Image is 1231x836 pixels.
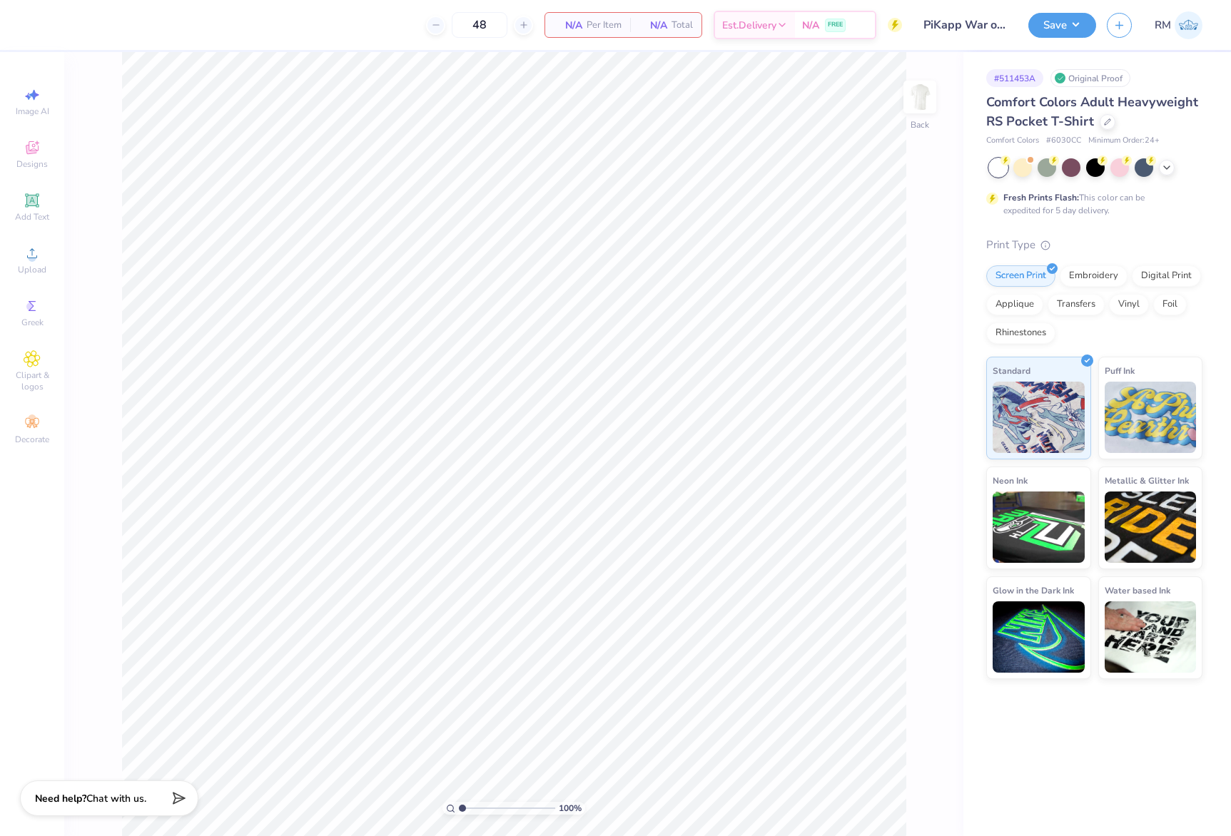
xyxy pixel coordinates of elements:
span: 100 % [559,802,582,815]
img: Back [906,83,934,111]
span: Minimum Order: 24 + [1088,135,1160,147]
strong: Fresh Prints Flash: [1003,192,1079,203]
input: Untitled Design [913,11,1018,39]
div: Transfers [1048,294,1105,315]
strong: Need help? [35,792,86,805]
input: – – [452,12,507,38]
div: Screen Print [986,265,1055,287]
div: Vinyl [1109,294,1149,315]
span: Puff Ink [1105,363,1135,378]
span: Glow in the Dark Ink [993,583,1074,598]
span: N/A [639,18,667,33]
span: Water based Ink [1105,583,1170,598]
span: Comfort Colors Adult Heavyweight RS Pocket T-Shirt [986,93,1198,130]
span: Standard [993,363,1030,378]
span: FREE [828,20,843,30]
span: RM [1155,17,1171,34]
span: # 6030CC [1046,135,1081,147]
span: N/A [802,18,819,33]
div: Rhinestones [986,322,1055,344]
div: Embroidery [1060,265,1128,287]
img: Standard [993,382,1085,453]
span: Image AI [16,106,49,117]
span: Greek [21,317,44,328]
div: Back [911,118,929,131]
span: Upload [18,264,46,275]
button: Save [1028,13,1096,38]
div: This color can be expedited for 5 day delivery. [1003,191,1179,217]
span: Total [672,18,693,33]
div: Digital Print [1132,265,1201,287]
span: Comfort Colors [986,135,1039,147]
div: Foil [1153,294,1187,315]
img: Metallic & Glitter Ink [1105,491,1197,563]
img: Water based Ink [1105,601,1197,673]
span: N/A [554,18,582,33]
img: Neon Ink [993,491,1085,563]
div: Print Type [986,237,1202,253]
div: Applique [986,294,1043,315]
span: Metallic & Glitter Ink [1105,473,1189,488]
img: Glow in the Dark Ink [993,601,1085,673]
span: Est. Delivery [722,18,776,33]
span: Add Text [15,211,49,223]
span: Neon Ink [993,473,1028,488]
span: Designs [16,158,48,170]
span: Per Item [587,18,622,33]
span: Clipart & logos [7,369,57,392]
img: Ronald Manipon [1175,11,1202,39]
span: Chat with us. [86,792,146,805]
div: # 511453A [986,69,1043,87]
a: RM [1155,11,1202,39]
div: Original Proof [1050,69,1130,87]
img: Puff Ink [1105,382,1197,453]
span: Decorate [15,434,49,445]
